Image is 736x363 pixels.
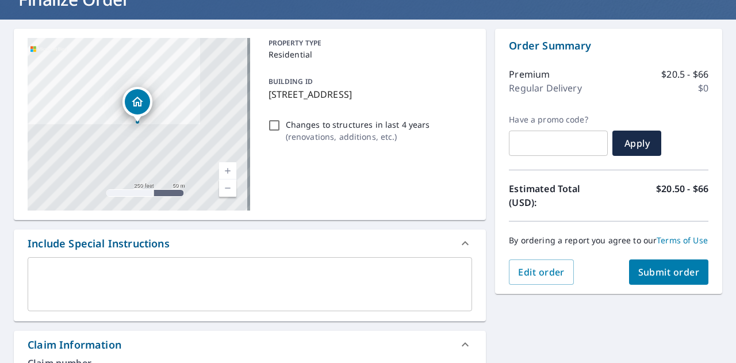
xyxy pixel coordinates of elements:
div: Include Special Instructions [28,236,170,251]
p: PROPERTY TYPE [269,38,468,48]
p: Premium [509,67,550,81]
div: Dropped pin, building 1, Residential property, 212 Saddle Ridge Cir Danville, KY 40422 [122,87,152,123]
p: $20.5 - $66 [661,67,708,81]
a: Current Level 17, Zoom Out [219,179,236,197]
p: Order Summary [509,38,708,54]
a: Current Level 17, Zoom In [219,162,236,179]
p: [STREET_ADDRESS] [269,87,468,101]
span: Edit order [518,266,565,278]
div: Claim Information [14,331,486,358]
p: $20.50 - $66 [656,182,708,209]
button: Apply [612,131,661,156]
p: Residential [269,48,468,60]
span: Apply [622,137,652,150]
span: Submit order [638,266,700,278]
p: Changes to structures in last 4 years [286,119,430,131]
button: Edit order [509,259,574,285]
p: ( renovations, additions, etc. ) [286,131,430,143]
div: Claim Information [28,337,121,353]
p: Estimated Total (USD): [509,182,608,209]
label: Have a promo code? [509,114,608,125]
a: Terms of Use [657,235,708,246]
div: Include Special Instructions [14,230,486,257]
button: Submit order [629,259,709,285]
p: By ordering a report you agree to our [509,235,708,246]
p: Regular Delivery [509,81,581,95]
p: BUILDING ID [269,77,313,86]
p: $0 [698,81,708,95]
